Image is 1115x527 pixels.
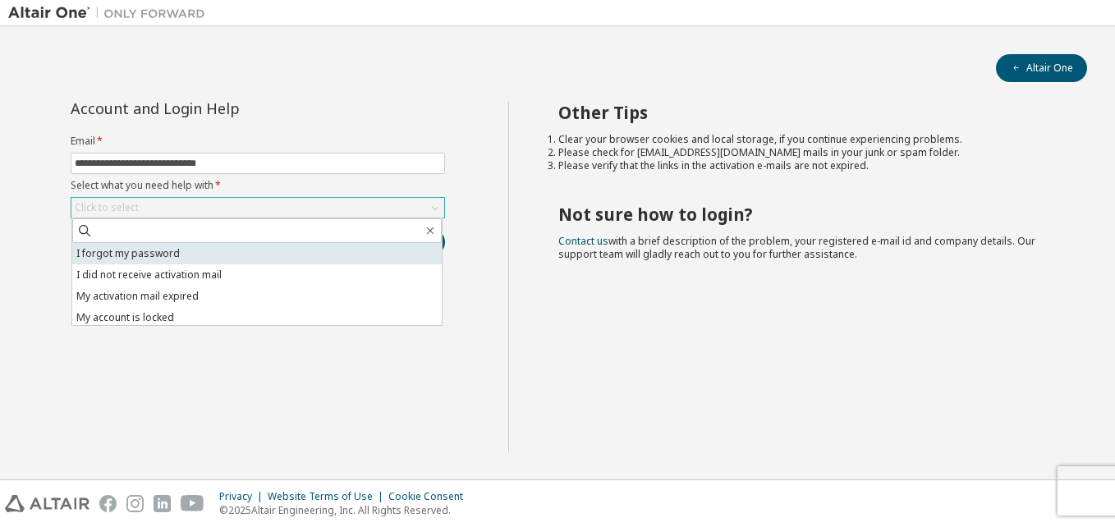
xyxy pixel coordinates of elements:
[8,5,213,21] img: Altair One
[558,102,1058,123] h2: Other Tips
[268,490,388,503] div: Website Terms of Use
[558,159,1058,172] li: Please verify that the links in the activation e-mails are not expired.
[99,495,117,512] img: facebook.svg
[72,243,442,264] li: I forgot my password
[558,234,608,248] a: Contact us
[71,198,444,218] div: Click to select
[75,201,139,214] div: Click to select
[154,495,171,512] img: linkedin.svg
[219,490,268,503] div: Privacy
[996,54,1087,82] button: Altair One
[558,204,1058,225] h2: Not sure how to login?
[558,133,1058,146] li: Clear your browser cookies and local storage, if you continue experiencing problems.
[558,234,1035,261] span: with a brief description of the problem, your registered e-mail id and company details. Our suppo...
[71,135,445,148] label: Email
[5,495,89,512] img: altair_logo.svg
[558,146,1058,159] li: Please check for [EMAIL_ADDRESS][DOMAIN_NAME] mails in your junk or spam folder.
[388,490,473,503] div: Cookie Consent
[219,503,473,517] p: © 2025 Altair Engineering, Inc. All Rights Reserved.
[181,495,204,512] img: youtube.svg
[71,179,445,192] label: Select what you need help with
[71,102,370,115] div: Account and Login Help
[126,495,144,512] img: instagram.svg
